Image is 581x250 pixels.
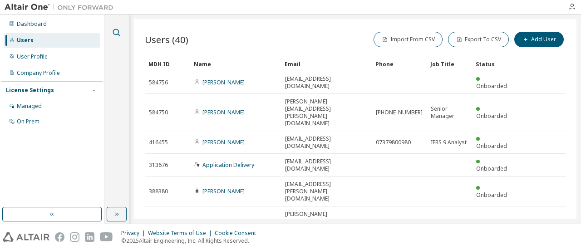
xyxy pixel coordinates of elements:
[514,32,564,47] button: Add User
[85,232,94,242] img: linkedin.svg
[194,57,277,71] div: Name
[430,57,468,71] div: Job Title
[376,109,423,116] span: [PHONE_NUMBER]
[17,118,39,125] div: On Prem
[145,33,188,46] span: Users (40)
[17,69,60,77] div: Company Profile
[215,230,261,237] div: Cookie Consent
[375,57,423,71] div: Phone
[148,230,215,237] div: Website Terms of Use
[202,187,245,195] a: [PERSON_NAME]
[149,139,168,146] span: 416455
[70,232,79,242] img: instagram.svg
[55,232,64,242] img: facebook.svg
[17,53,48,60] div: User Profile
[476,191,507,199] span: Onboarded
[149,109,168,116] span: 584750
[202,108,245,116] a: [PERSON_NAME]
[374,32,443,47] button: Import From CSV
[285,98,368,127] span: [PERSON_NAME][EMAIL_ADDRESS][PERSON_NAME][DOMAIN_NAME]
[121,230,148,237] div: Privacy
[17,37,34,44] div: Users
[149,162,168,169] span: 313676
[17,103,42,110] div: Managed
[149,188,168,195] span: 388380
[121,237,261,245] p: © 2025 Altair Engineering, Inc. All Rights Reserved.
[431,139,467,146] span: IFRS 9 Analyst
[5,3,118,12] img: Altair One
[202,138,245,146] a: [PERSON_NAME]
[6,87,54,94] div: License Settings
[149,79,168,86] span: 584756
[476,165,507,172] span: Onboarded
[148,57,187,71] div: MDH ID
[431,105,468,120] span: Senior Manager
[17,20,47,28] div: Dashboard
[285,75,368,90] span: [EMAIL_ADDRESS][DOMAIN_NAME]
[285,211,368,240] span: [PERSON_NAME][EMAIL_ADDRESS][PERSON_NAME][DOMAIN_NAME]
[376,139,411,146] span: 07379800980
[202,161,254,169] a: Application Delivery
[285,135,368,150] span: [EMAIL_ADDRESS][DOMAIN_NAME]
[285,57,368,71] div: Email
[448,32,509,47] button: Export To CSV
[285,181,368,202] span: [EMAIL_ADDRESS][PERSON_NAME][DOMAIN_NAME]
[3,232,49,242] img: altair_logo.svg
[476,112,507,120] span: Onboarded
[476,82,507,90] span: Onboarded
[476,142,507,150] span: Onboarded
[100,232,113,242] img: youtube.svg
[285,158,368,172] span: [EMAIL_ADDRESS][DOMAIN_NAME]
[202,78,245,86] a: [PERSON_NAME]
[476,57,514,71] div: Status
